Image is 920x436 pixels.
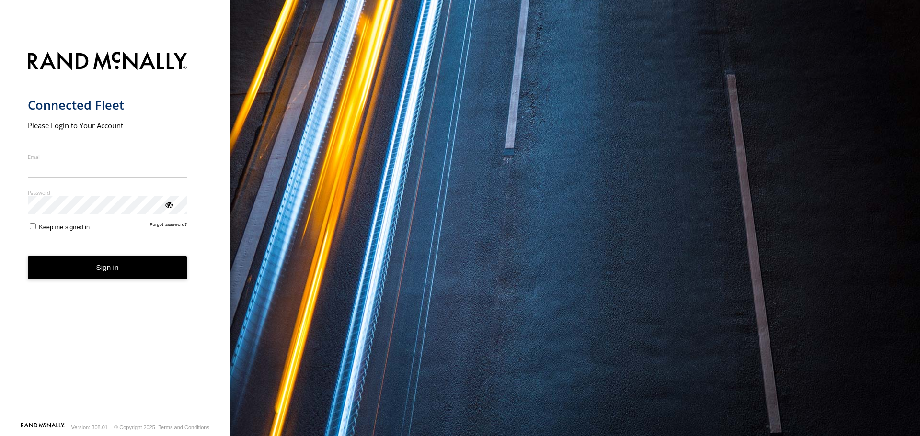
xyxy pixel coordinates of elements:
img: Rand McNally [28,50,187,74]
label: Password [28,189,187,196]
a: Visit our Website [21,423,65,432]
label: Email [28,153,187,160]
span: Keep me signed in [39,224,90,231]
button: Sign in [28,256,187,279]
h1: Connected Fleet [28,97,187,113]
input: Keep me signed in [30,223,36,229]
h2: Please Login to Your Account [28,121,187,130]
div: Version: 308.01 [71,425,108,430]
form: main [28,46,203,422]
div: ViewPassword [164,200,173,209]
a: Terms and Conditions [159,425,209,430]
div: © Copyright 2025 - [114,425,209,430]
a: Forgot password? [150,222,187,231]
